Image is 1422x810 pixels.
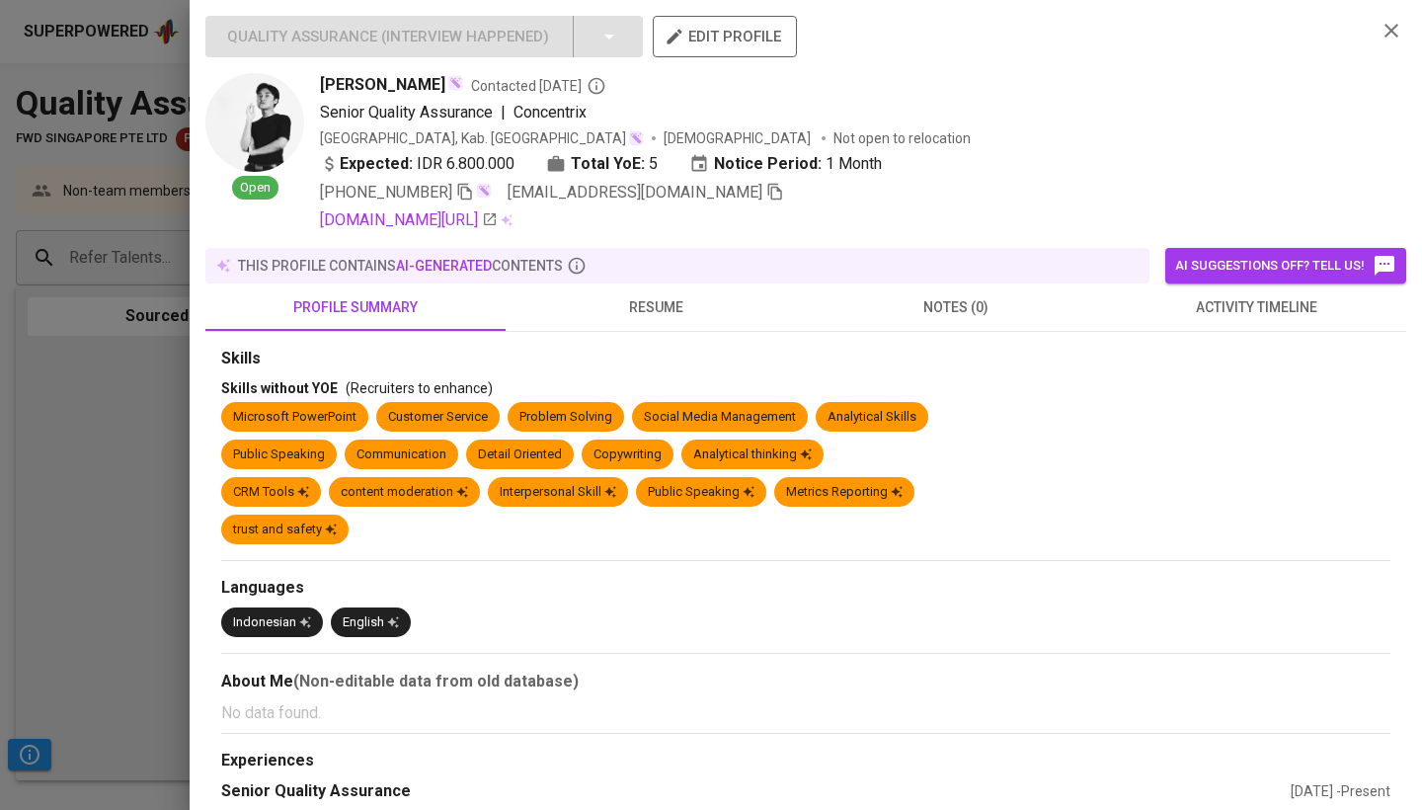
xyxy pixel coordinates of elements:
div: Analytical Skills [828,408,916,427]
div: Copywriting [593,445,662,464]
span: 5 [649,152,658,176]
div: Problem Solving [519,408,612,427]
div: Microsoft PowerPoint [233,408,356,427]
div: Indonesian [233,613,311,632]
a: edit profile [653,28,797,43]
div: 1 Month [689,152,882,176]
div: CRM Tools [233,483,309,502]
b: Total YoE: [571,152,645,176]
div: Social Media Management [644,408,796,427]
p: this profile contains contents [238,256,563,276]
b: Notice Period: [714,152,822,176]
svg: By Batam recruiter [587,76,606,96]
div: Public Speaking [648,483,754,502]
img: aa27bc5799ab33a928405192144c5b15.jpg [205,73,304,172]
span: edit profile [669,24,781,49]
button: edit profile [653,16,797,57]
div: Analytical thinking [693,445,812,464]
span: profile summary [217,295,494,320]
span: (Recruiters to enhance) [346,380,493,396]
div: Skills [221,348,1390,370]
b: (Non-editable data from old database) [293,672,579,690]
span: Concentrix [513,103,587,121]
div: English [343,613,399,632]
span: [EMAIL_ADDRESS][DOMAIN_NAME] [508,183,762,202]
span: notes (0) [818,295,1094,320]
b: Expected: [340,152,413,176]
div: Interpersonal Skill [500,483,616,502]
div: trust and safety [233,521,337,539]
div: [GEOGRAPHIC_DATA], Kab. [GEOGRAPHIC_DATA] [320,128,644,148]
span: [DEMOGRAPHIC_DATA] [664,128,814,148]
div: Languages [221,577,1390,600]
a: [DOMAIN_NAME][URL] [320,208,498,232]
img: magic_wand.svg [476,183,492,199]
span: resume [517,295,794,320]
div: Metrics Reporting [786,483,903,502]
span: [PERSON_NAME] [320,73,445,97]
span: Open [232,179,278,198]
button: AI suggestions off? Tell us! [1165,248,1406,283]
p: No data found. [221,701,1390,725]
span: AI suggestions off? Tell us! [1175,254,1396,278]
img: magic_wand.svg [447,75,463,91]
span: activity timeline [1118,295,1394,320]
div: content moderation [341,483,468,502]
span: Skills without YOE [221,380,338,396]
span: AI-generated [396,258,492,274]
div: Customer Service [388,408,488,427]
div: About Me [221,670,1390,693]
span: [PHONE_NUMBER] [320,183,452,202]
span: Senior Quality Assurance [320,103,493,121]
div: Public Speaking [233,445,325,464]
div: [DATE] - Present [1291,781,1390,801]
span: | [501,101,506,124]
div: Communication [356,445,446,464]
p: Not open to relocation [833,128,971,148]
img: magic_wand.svg [628,130,644,146]
div: Detail Oriented [478,445,562,464]
div: Senior Quality Assurance [221,780,1291,803]
div: IDR 6.800.000 [320,152,514,176]
div: Experiences [221,750,1390,772]
span: Contacted [DATE] [471,76,606,96]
